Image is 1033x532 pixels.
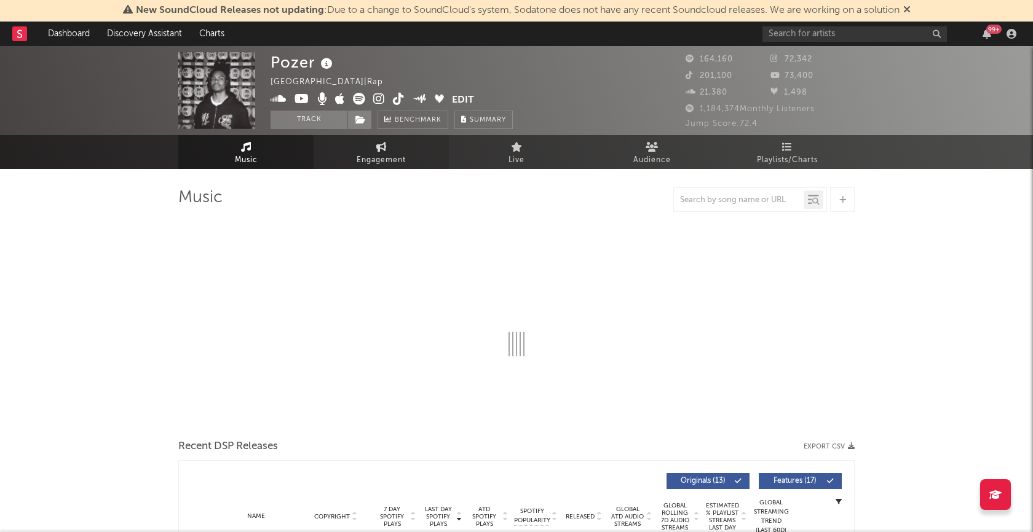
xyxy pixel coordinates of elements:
button: Edit [452,93,474,108]
span: Engagement [357,153,406,168]
span: 72,342 [770,55,812,63]
button: Summary [454,111,513,129]
span: Global ATD Audio Streams [611,506,644,528]
span: Live [509,153,524,168]
a: Engagement [314,135,449,169]
span: Recent DSP Releases [178,439,278,454]
div: [GEOGRAPHIC_DATA] | Rap [271,75,397,90]
span: : Due to a change to SoundCloud's system, Sodatone does not have any recent Soundcloud releases. ... [136,6,900,15]
span: Copyright [314,513,350,520]
span: Summary [470,117,506,123]
a: Music [178,135,314,169]
button: Originals(13) [667,473,750,489]
span: Jump Score: 72.4 [686,120,758,128]
span: Benchmark [395,113,441,128]
div: Pozer [271,52,336,72]
button: Export CSV [804,443,855,450]
input: Search by song name or URL [674,195,804,205]
span: 1,184,374 Monthly Listeners [686,105,815,113]
span: New SoundCloud Releases not updating [136,6,324,15]
span: Playlists/Charts [757,153,818,168]
span: Features ( 17 ) [767,477,823,485]
a: Playlists/Charts [719,135,855,169]
a: Benchmark [378,111,448,129]
div: Name [216,512,296,521]
span: Dismiss [903,6,911,15]
span: 201,100 [686,72,732,80]
span: 1,498 [770,88,807,96]
span: Originals ( 13 ) [675,477,731,485]
a: Dashboard [39,22,98,46]
button: Track [271,111,347,129]
span: Estimated % Playlist Streams Last Day [705,502,739,531]
span: Released [566,513,595,520]
a: Live [449,135,584,169]
div: 99 + [986,25,1002,34]
button: 99+ [983,29,991,39]
span: Last Day Spotify Plays [422,506,454,528]
a: Charts [191,22,233,46]
span: 73,400 [770,72,813,80]
span: Spotify Popularity [514,507,550,525]
a: Audience [584,135,719,169]
input: Search for artists [762,26,947,42]
span: 21,380 [686,88,727,96]
span: 164,160 [686,55,733,63]
a: Discovery Assistant [98,22,191,46]
span: ATD Spotify Plays [468,506,501,528]
span: Audience [633,153,671,168]
span: 7 Day Spotify Plays [376,506,408,528]
span: Global Rolling 7D Audio Streams [658,502,692,531]
span: Music [235,153,258,168]
button: Features(17) [759,473,842,489]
